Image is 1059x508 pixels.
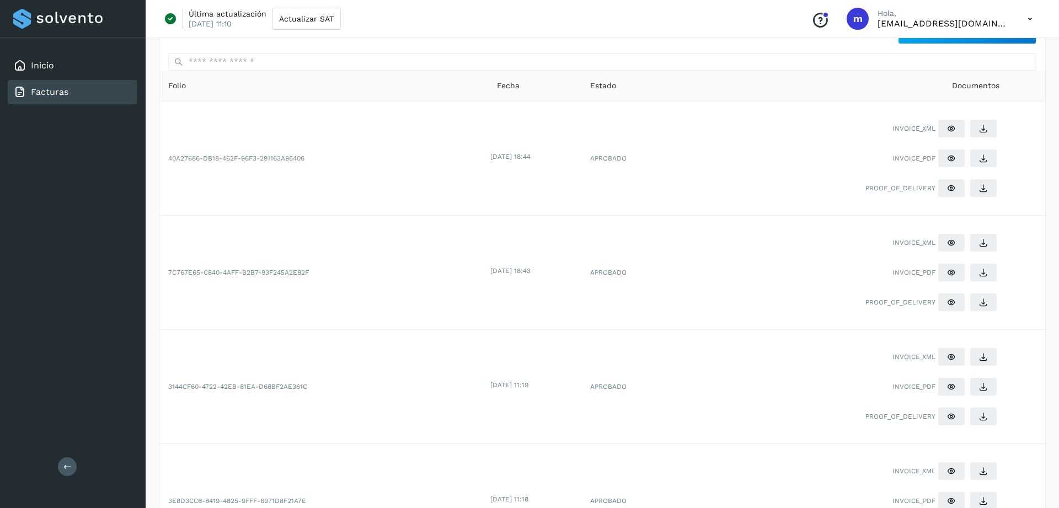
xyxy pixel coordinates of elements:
[892,382,935,392] span: INVOICE_PDF
[878,18,1010,29] p: marketing.b2b@hotmail.com
[892,496,935,506] span: INVOICE_PDF
[490,266,579,276] div: [DATE] 18:43
[892,268,935,277] span: INVOICE_PDF
[279,15,334,23] span: Actualizar SAT
[892,466,935,476] span: INVOICE_XML
[272,8,341,30] button: Actualizar SAT
[892,153,935,163] span: INVOICE_PDF
[159,330,488,444] td: 3144CF60-4722-42EB-81EA-D68BF2AE361C
[31,87,68,97] a: Facturas
[159,101,488,216] td: 40A27686-DB18-462F-96F3-291163A96406
[189,19,232,29] p: [DATE] 11:10
[878,9,1010,18] p: Hola,
[490,494,579,504] div: [DATE] 11:18
[189,9,266,19] p: Última actualización
[581,330,694,444] td: APROBADO
[168,80,186,92] span: Folio
[581,216,694,330] td: APROBADO
[865,297,935,307] span: PROOF_OF_DELIVERY
[8,80,137,104] div: Facturas
[892,352,935,362] span: INVOICE_XML
[952,80,999,92] span: Documentos
[892,124,935,133] span: INVOICE_XML
[590,80,616,92] span: Estado
[865,411,935,421] span: PROOF_OF_DELIVERY
[490,380,579,390] div: [DATE] 11:19
[159,216,488,330] td: 7C767E65-C840-4AFF-B2B7-93F245A2E82F
[490,152,579,162] div: [DATE] 18:44
[581,101,694,216] td: APROBADO
[892,238,935,248] span: INVOICE_XML
[865,183,935,193] span: PROOF_OF_DELIVERY
[31,60,54,71] a: Inicio
[497,80,520,92] span: Fecha
[8,54,137,78] div: Inicio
